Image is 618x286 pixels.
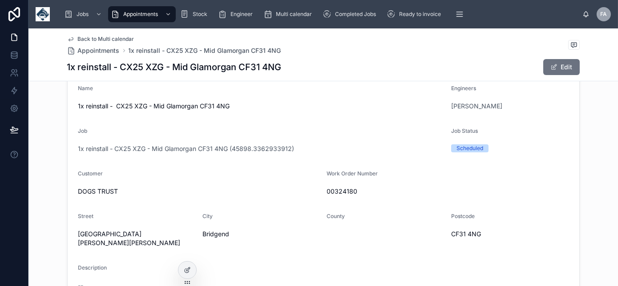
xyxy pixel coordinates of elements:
[78,127,88,134] span: Job
[67,36,134,43] a: Back to Multi calendar
[78,170,103,177] span: Customer
[327,213,345,219] span: County
[230,11,253,18] span: Engineer
[108,6,176,22] a: Appointments
[67,61,282,73] h1: 1x reinstall - CX25 XZG - Mid Glamorgan CF31 4NG
[78,85,93,91] span: Name
[78,144,295,153] a: 1x reinstall - CX25 XZG - Mid Glamorgan CF31 4NG (45898.3362933912)
[36,7,50,21] img: App logo
[78,102,444,111] span: 1x reinstall - CX25 XZG - Mid Glamorgan CF31 4NG
[215,6,259,22] a: Engineer
[67,46,120,55] a: Appointments
[202,230,320,238] span: Bridgend
[78,187,320,196] span: DOGS TRUST
[178,6,214,22] a: Stock
[78,36,134,43] span: Back to Multi calendar
[601,11,607,18] span: FA
[78,230,196,247] span: [GEOGRAPHIC_DATA][PERSON_NAME][PERSON_NAME]
[384,6,447,22] a: Ready to invoice
[399,11,441,18] span: Ready to invoice
[276,11,312,18] span: Multi calendar
[320,6,382,22] a: Completed Jobs
[451,127,478,134] span: Job Status
[77,11,89,18] span: Jobs
[261,6,318,22] a: Multi calendar
[451,230,569,238] span: CF31 4NG
[327,170,378,177] span: Work Order Number
[202,213,213,219] span: City
[129,46,281,55] a: 1x reinstall - CX25 XZG - Mid Glamorgan CF31 4NG
[451,213,475,219] span: Postcode
[123,11,158,18] span: Appointments
[78,264,107,271] span: Description
[451,85,476,91] span: Engineers
[327,187,569,196] span: 00324180
[456,144,483,152] div: Scheduled
[543,59,580,75] button: Edit
[451,102,502,111] a: [PERSON_NAME]
[57,4,582,24] div: scrollable content
[61,6,106,22] a: Jobs
[193,11,207,18] span: Stock
[78,46,120,55] span: Appointments
[335,11,376,18] span: Completed Jobs
[78,213,94,219] span: Street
